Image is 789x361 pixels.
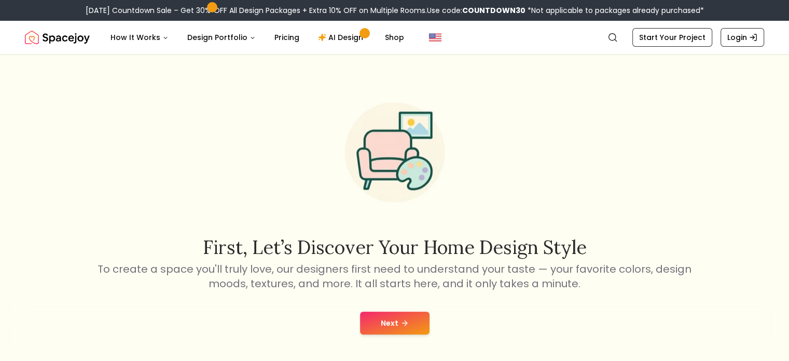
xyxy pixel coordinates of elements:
[179,27,264,48] button: Design Portfolio
[102,27,177,48] button: How It Works
[427,5,525,16] span: Use code:
[86,5,704,16] div: [DATE] Countdown Sale – Get 30% OFF All Design Packages + Extra 10% OFF on Multiple Rooms.
[266,27,308,48] a: Pricing
[462,5,525,16] b: COUNTDOWN30
[377,27,412,48] a: Shop
[25,27,90,48] img: Spacejoy Logo
[25,27,90,48] a: Spacejoy
[102,27,412,48] nav: Main
[429,31,441,44] img: United States
[96,237,694,258] h2: First, let’s discover your home design style
[25,21,764,54] nav: Global
[96,262,694,291] p: To create a space you'll truly love, our designers first need to understand your taste — your fav...
[310,27,375,48] a: AI Design
[721,28,764,47] a: Login
[525,5,704,16] span: *Not applicable to packages already purchased*
[360,312,430,335] button: Next
[632,28,712,47] a: Start Your Project
[328,86,461,219] img: Start Style Quiz Illustration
